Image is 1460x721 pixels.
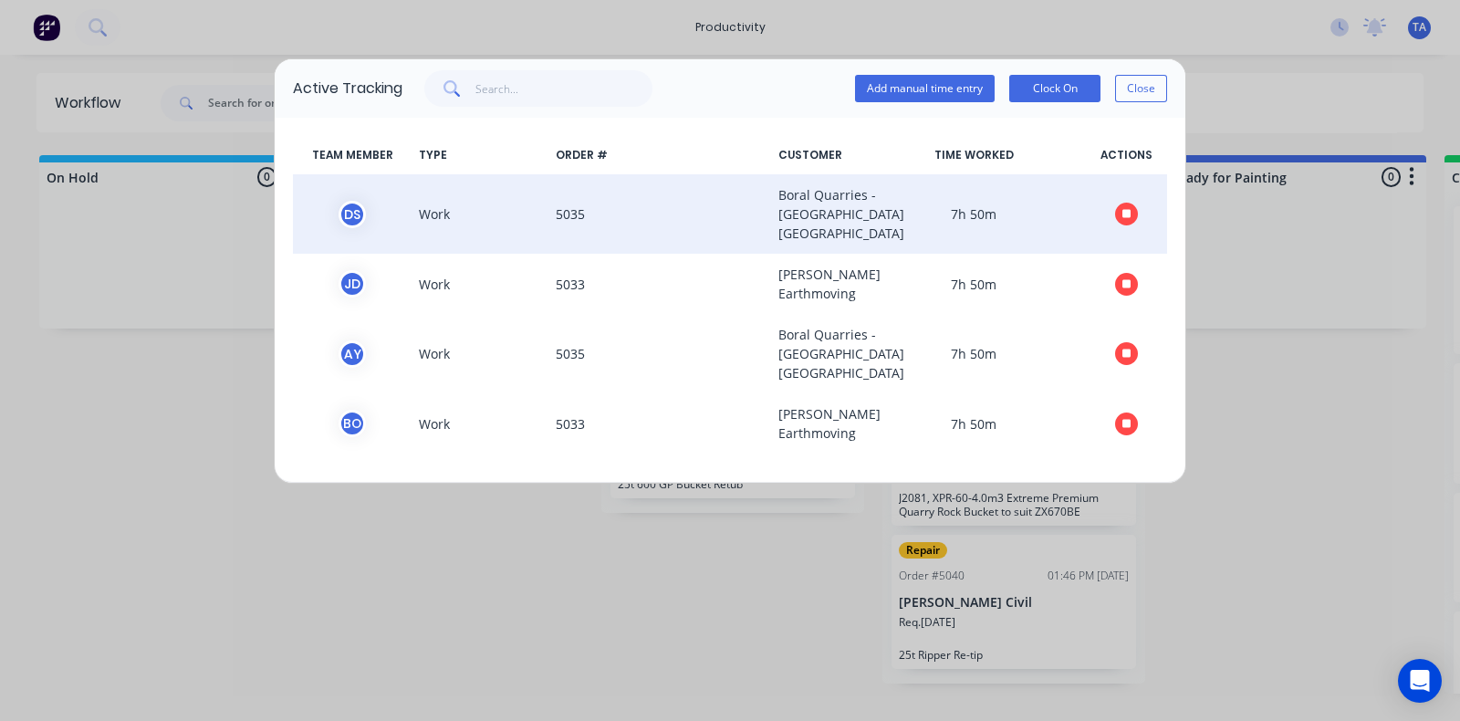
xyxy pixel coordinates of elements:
div: Active Tracking [293,78,402,99]
span: Boral Quarries - [GEOGRAPHIC_DATA] [GEOGRAPHIC_DATA] [771,325,862,382]
span: TYPE [412,147,548,163]
div: B O [339,410,366,437]
span: ORDER # [548,147,771,163]
span: ACTIONS [1085,147,1167,163]
div: J D [339,270,366,298]
span: [PERSON_NAME] Earthmoving [771,265,862,303]
span: 5035 [548,325,771,382]
span: CUSTOMER [771,147,862,163]
span: Work [412,265,548,303]
button: Add manual time entry [855,75,995,102]
span: [PERSON_NAME] Earthmoving [771,404,862,443]
span: 7h 50m [862,404,1085,443]
div: D S [339,201,366,228]
button: Close [1115,75,1167,102]
span: 5033 [548,404,771,443]
span: TIME WORKED [862,147,1085,163]
span: Work [412,404,548,443]
div: Open Intercom Messenger [1398,659,1442,703]
input: Search... [475,70,653,107]
span: Work [412,325,548,382]
span: Boral Quarries - [GEOGRAPHIC_DATA] [GEOGRAPHIC_DATA] [771,185,862,243]
span: 7h 50m [862,265,1085,303]
span: 5033 [548,265,771,303]
span: 7h 50m [862,325,1085,382]
span: Work [412,185,548,243]
span: TEAM MEMBER [293,147,412,163]
div: A Y [339,340,366,368]
button: Clock On [1009,75,1100,102]
span: 7h 50m [862,185,1085,243]
span: 5035 [548,185,771,243]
